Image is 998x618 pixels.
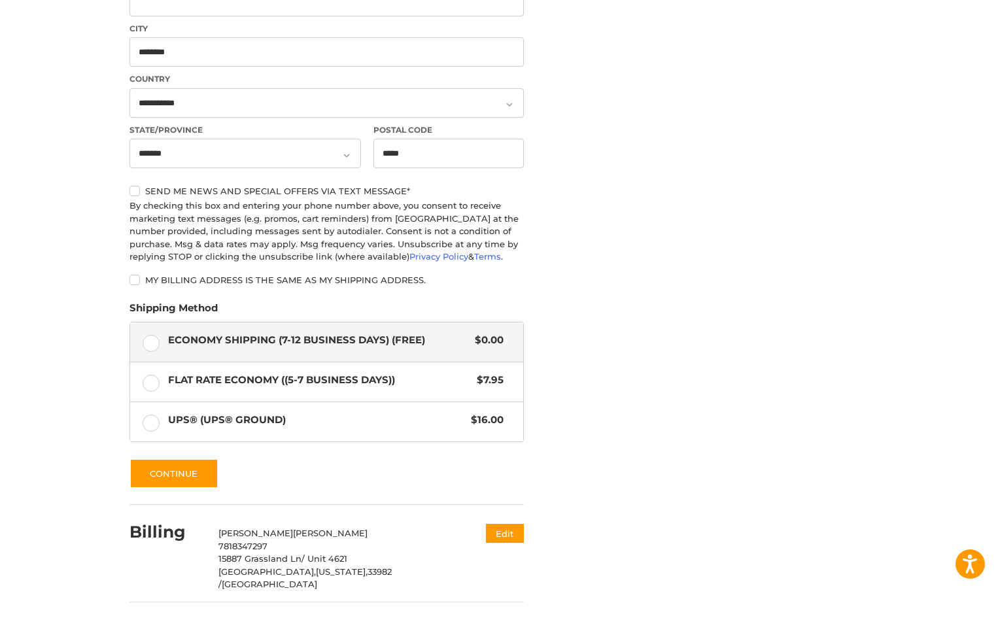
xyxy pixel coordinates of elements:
span: Flat Rate Economy ((5-7 Business Days)) [168,373,471,388]
span: Economy Shipping (7-12 Business Days) (Free) [168,333,469,348]
span: 15887 Grassland Ln [218,553,301,564]
label: Postal Code [373,124,524,136]
a: Terms [474,251,501,262]
label: City [129,23,524,35]
div: By checking this box and entering your phone number above, you consent to receive marketing text ... [129,199,524,264]
span: [GEOGRAPHIC_DATA] [222,579,317,589]
button: Edit [486,524,524,543]
span: $0.00 [469,333,504,348]
span: [PERSON_NAME] [293,528,368,538]
span: [PERSON_NAME] [218,528,293,538]
span: [US_STATE], [316,566,368,577]
span: / Unit 4621 [301,553,347,564]
span: $16.00 [465,413,504,428]
button: Continue [129,458,218,489]
h2: Billing [129,522,206,542]
label: Country [129,73,524,85]
span: [GEOGRAPHIC_DATA], [218,566,316,577]
span: 7818347297 [218,541,267,551]
label: State/Province [129,124,361,136]
label: Send me news and special offers via text message* [129,186,524,196]
a: Privacy Policy [409,251,468,262]
span: UPS® (UPS® Ground) [168,413,465,428]
iframe: Google Customer Reviews [890,583,998,618]
legend: Shipping Method [129,301,218,322]
span: $7.95 [471,373,504,388]
label: My billing address is the same as my shipping address. [129,275,524,285]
